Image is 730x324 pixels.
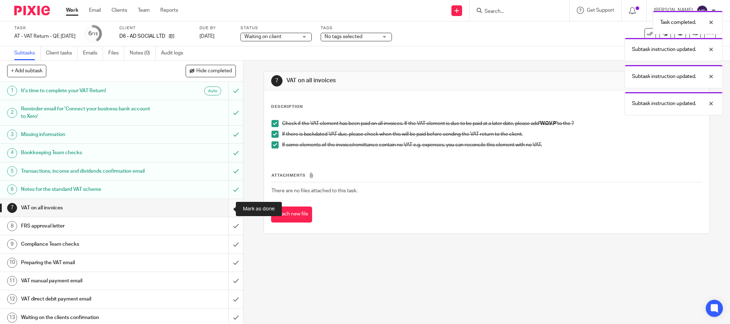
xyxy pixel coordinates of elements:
a: Subtasks [14,46,41,60]
h1: Waiting on the clients confirmation [21,312,155,323]
span: No tags selected [325,34,362,39]
div: 6 [7,184,17,194]
div: 8 [7,221,17,231]
div: 11 [7,276,17,286]
a: Clients [112,7,127,14]
label: Due by [200,25,232,31]
span: Hide completed [196,68,232,74]
a: Audit logs [161,46,188,60]
div: 4 [7,148,17,158]
div: 7 [7,203,17,213]
div: 13 [7,313,17,323]
div: 10 [7,258,17,268]
h1: Compliance Team checks [21,239,155,250]
h1: VAT direct debit payment email [21,294,155,304]
div: 2 [7,108,17,118]
strong: ‘W.O.V.P’ [539,121,557,126]
h1: FRS approval letter [21,221,155,231]
a: Notes (0) [130,46,156,60]
a: Client tasks [46,46,78,60]
div: 3 [7,130,17,140]
a: Files [108,46,124,60]
button: + Add subtask [7,65,46,77]
p: If some elements of the invoice/remittance contain no VAT e.g. expenses, you can reconcile this e... [282,141,702,148]
span: [DATE] [200,34,214,39]
p: Subtask instruction updated. [632,100,696,107]
label: Tags [321,25,392,31]
a: Team [138,7,150,14]
h1: VAT on all invoices [21,203,155,213]
h1: Missing information [21,129,155,140]
a: Work [66,7,78,14]
a: Email [89,7,101,14]
button: Hide completed [186,65,236,77]
h1: Bookkeeping Team checks [21,147,155,158]
h1: Transactions, income and dividends confirmation email [21,166,155,177]
img: Pixie [14,6,50,15]
div: 9 [7,239,17,249]
div: 7 [271,75,283,87]
p: Check if the VAT element has been paid on all invoices. If the VAT element is due to be paid at a... [282,120,702,127]
div: 1 [7,86,17,96]
p: Description [271,104,303,110]
p: Subtask instruction updated. [632,73,696,80]
a: Emails [83,46,103,60]
label: Status [240,25,312,31]
span: Attachments [271,173,306,177]
a: Reports [160,7,178,14]
div: AT - VAT Return - QE 31-08-2025 [14,33,76,40]
span: There are no files attached to this task. [271,188,357,193]
img: svg%3E [697,5,708,16]
p: If there is backdated VAT due, please check when this will be paid before sending the VAT return ... [282,131,702,138]
h1: It's time to complete your VAT Return! [21,85,155,96]
div: 5 [7,166,17,176]
h1: Preparing the VAT email [21,257,155,268]
div: 12 [7,294,17,304]
label: Task [14,25,76,31]
h1: Reminder email for 'Connect your business bank account to Xero' [21,104,155,122]
h1: VAT on all invoices [286,77,502,84]
div: AT - VAT Return - QE [DATE] [14,33,76,40]
span: Waiting on client [244,34,281,39]
label: Client [119,25,191,31]
div: 6 [88,30,98,38]
small: /15 [92,32,98,36]
p: Subtask instruction updated. [632,46,696,53]
h1: Notes for the standard VAT scheme [21,184,155,195]
h1: VAT manual payment email [21,276,155,286]
p: D6 - AD SOCIAL LTD [119,33,165,40]
p: Task completed. [660,19,696,26]
button: Attach new file [271,207,312,223]
div: Auto [204,87,221,95]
